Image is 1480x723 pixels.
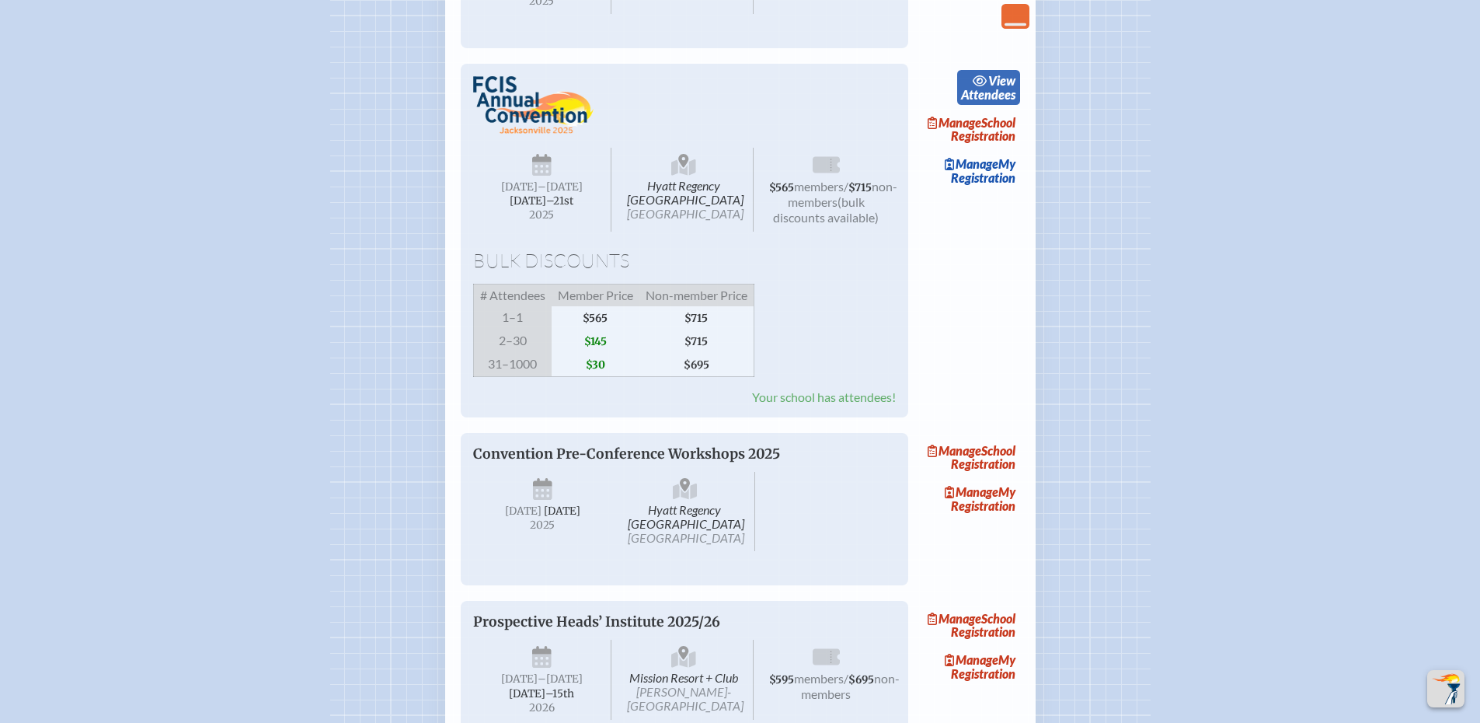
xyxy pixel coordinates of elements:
span: $30 [552,353,639,377]
span: –[DATE] [538,180,583,194]
span: [PERSON_NAME]-[GEOGRAPHIC_DATA] [627,684,743,713]
span: –[DATE] [538,672,583,686]
span: Manage [945,652,998,667]
a: ManageSchool Registration [921,111,1020,147]
span: Hyatt Regency [GEOGRAPHIC_DATA] [615,148,754,232]
a: ManageMy Registration [921,481,1020,517]
span: $595 [769,673,794,686]
span: Member Price [552,285,639,307]
span: 2–30 [473,330,552,353]
span: 1–1 [473,306,552,330]
button: Scroll Top [1427,670,1464,707]
span: # Attendees [473,285,552,307]
span: Manage [945,484,998,499]
span: / [844,179,848,194]
span: $695 [639,353,754,377]
span: view [988,73,1015,88]
a: ManageSchool Registration [921,607,1020,643]
span: non-members [801,671,900,701]
span: [DATE] [505,505,542,518]
span: Convention Pre-Conference Workshops 2025 [473,445,780,463]
img: FCIS Convention 2025 [473,76,594,134]
span: [DATE]–⁠21st [510,194,573,208]
span: 2026 [486,702,599,714]
span: Prospective Heads’ Institute 2025/26 [473,613,720,630]
span: 2025 [486,519,601,531]
span: Mission Resort + Club [615,640,754,720]
span: Manage [928,611,981,626]
span: $145 [552,330,639,353]
span: $565 [769,181,794,194]
span: $715 [848,181,872,194]
span: Manage [945,156,998,171]
span: non-members [788,179,897,209]
img: To the top [1430,673,1461,704]
a: ManageMy Registration [921,153,1020,189]
span: [DATE] [501,672,538,686]
a: viewAttendees [957,70,1020,106]
span: Hyatt Regency [GEOGRAPHIC_DATA] [615,472,755,551]
span: members [794,179,844,194]
span: Your school has attendees! [752,389,896,404]
span: Manage [928,443,981,458]
span: (bulk discounts available) [773,194,879,225]
a: ManageMy Registration [921,649,1020,685]
span: [DATE]–⁠15th [509,687,574,700]
span: [GEOGRAPHIC_DATA] [628,530,744,545]
span: 2025 [486,209,599,221]
span: [GEOGRAPHIC_DATA] [627,206,743,221]
span: 31–1000 [473,353,552,377]
span: / [844,671,848,686]
a: ManageSchool Registration [921,439,1020,475]
span: $715 [639,306,754,330]
span: $715 [639,330,754,353]
span: $695 [848,673,874,686]
span: $565 [552,306,639,330]
span: Manage [928,115,981,130]
h1: Bulk Discounts [473,250,896,272]
span: [DATE] [501,180,538,194]
span: [DATE] [544,505,580,518]
span: Non-member Price [639,285,754,307]
span: members [794,671,844,686]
